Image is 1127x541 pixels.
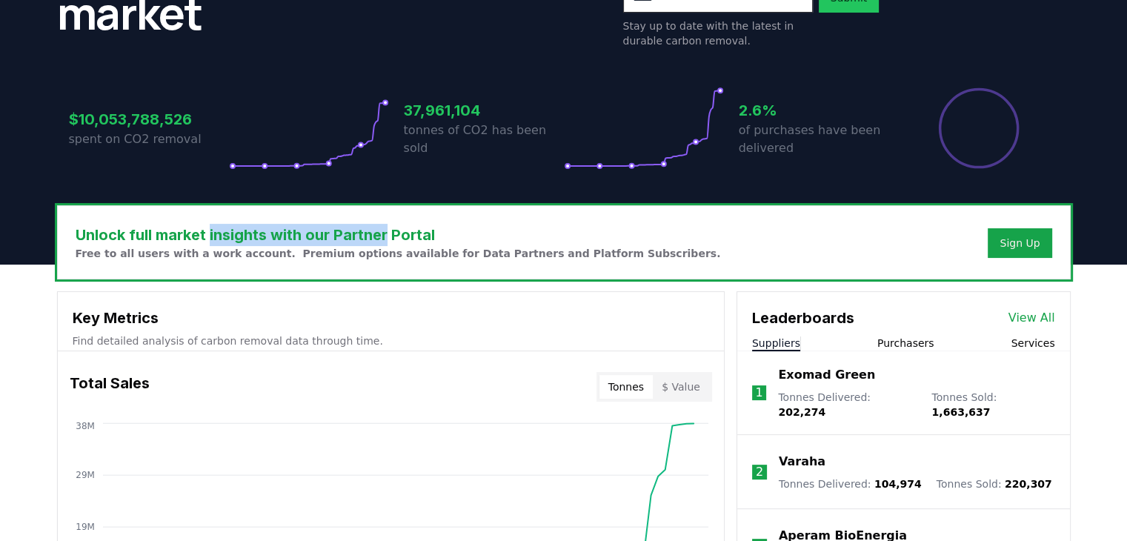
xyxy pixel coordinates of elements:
p: Free to all users with a work account. Premium options available for Data Partners and Platform S... [76,246,721,261]
span: 220,307 [1005,478,1052,490]
a: Varaha [779,453,825,471]
tspan: 19M [76,522,95,532]
div: Percentage of sales delivered [937,87,1020,170]
p: Tonnes Sold : [937,477,1052,491]
p: tonnes of CO2 has been sold [404,122,564,157]
p: Find detailed analysis of carbon removal data through time. [73,333,709,348]
p: spent on CO2 removal [69,130,229,148]
h3: $10,053,788,526 [69,108,229,130]
p: Tonnes Delivered : [778,390,917,419]
a: Sign Up [1000,236,1040,250]
p: 1 [755,384,762,402]
a: Exomad Green [778,366,875,384]
h3: Leaderboards [752,307,854,329]
p: Stay up to date with the latest in durable carbon removal. [623,19,813,48]
h3: Total Sales [70,372,150,402]
tspan: 29M [76,470,95,480]
h3: 37,961,104 [404,99,564,122]
p: Tonnes Delivered : [779,477,922,491]
button: Suppliers [752,336,800,351]
h3: Key Metrics [73,307,709,329]
button: Sign Up [988,228,1051,258]
p: of purchases have been delivered [739,122,899,157]
tspan: 38M [76,421,95,431]
button: Tonnes [599,375,653,399]
a: View All [1008,309,1055,327]
span: 1,663,637 [931,406,990,418]
button: Purchasers [877,336,934,351]
button: Services [1011,336,1054,351]
p: 2 [756,463,763,481]
span: 202,274 [778,406,825,418]
h3: 2.6% [739,99,899,122]
p: Tonnes Sold : [931,390,1054,419]
span: 104,974 [874,478,922,490]
button: $ Value [653,375,709,399]
h3: Unlock full market insights with our Partner Portal [76,224,721,246]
